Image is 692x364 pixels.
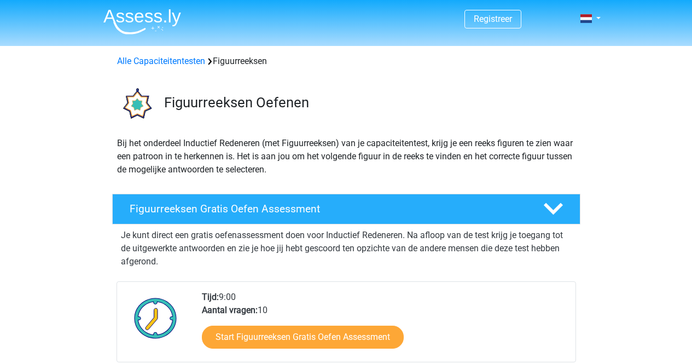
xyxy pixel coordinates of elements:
[121,229,572,268] p: Je kunt direct een gratis oefenassessment doen voor Inductief Redeneren. Na afloop van de test kr...
[202,305,258,315] b: Aantal vragen:
[113,55,580,68] div: Figuurreeksen
[202,326,404,349] a: Start Figuurreeksen Gratis Oefen Assessment
[202,292,219,302] b: Tijd:
[117,56,205,66] a: Alle Capaciteitentesten
[113,81,159,128] img: figuurreeksen
[194,291,575,362] div: 9:00 10
[117,137,575,176] p: Bij het onderdeel Inductief Redeneren (met Figuurreeksen) van je capaciteitentest, krijg je een r...
[474,14,512,24] a: Registreer
[164,94,572,111] h3: Figuurreeksen Oefenen
[128,291,183,345] img: Klok
[103,9,181,34] img: Assessly
[108,194,585,224] a: Figuurreeksen Gratis Oefen Assessment
[130,203,526,215] h4: Figuurreeksen Gratis Oefen Assessment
